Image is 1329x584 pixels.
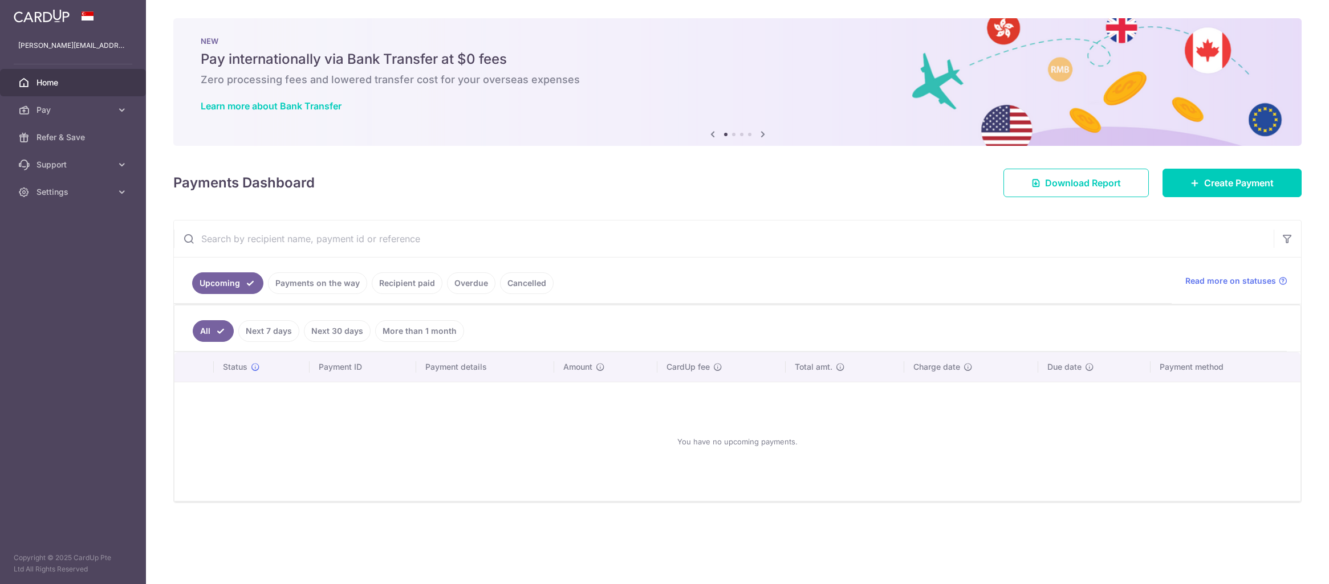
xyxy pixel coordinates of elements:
[14,9,70,23] img: CardUp
[1151,352,1300,382] th: Payment method
[310,352,416,382] th: Payment ID
[1185,275,1276,287] span: Read more on statuses
[913,361,960,373] span: Charge date
[1163,169,1302,197] a: Create Payment
[1045,176,1121,190] span: Download Report
[500,272,554,294] a: Cancelled
[447,272,495,294] a: Overdue
[173,18,1302,146] img: Bank transfer banner
[372,272,442,294] a: Recipient paid
[268,272,367,294] a: Payments on the way
[304,320,371,342] a: Next 30 days
[1185,275,1287,287] a: Read more on statuses
[666,361,710,373] span: CardUp fee
[795,361,832,373] span: Total amt.
[188,391,1287,492] div: You have no upcoming payments.
[375,320,464,342] a: More than 1 month
[36,186,112,198] span: Settings
[174,220,1274,257] input: Search by recipient name, payment id or reference
[193,320,234,342] a: All
[201,73,1274,87] h6: Zero processing fees and lowered transfer cost for your overseas expenses
[1003,169,1149,197] a: Download Report
[192,272,263,294] a: Upcoming
[563,361,592,373] span: Amount
[1204,176,1274,190] span: Create Payment
[1047,361,1082,373] span: Due date
[36,104,112,116] span: Pay
[201,50,1274,68] h5: Pay internationally via Bank Transfer at $0 fees
[36,132,112,143] span: Refer & Save
[201,36,1274,46] p: NEW
[416,352,554,382] th: Payment details
[18,40,128,51] p: [PERSON_NAME][EMAIL_ADDRESS][DOMAIN_NAME]
[36,77,112,88] span: Home
[36,159,112,170] span: Support
[201,100,342,112] a: Learn more about Bank Transfer
[173,173,315,193] h4: Payments Dashboard
[223,361,247,373] span: Status
[238,320,299,342] a: Next 7 days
